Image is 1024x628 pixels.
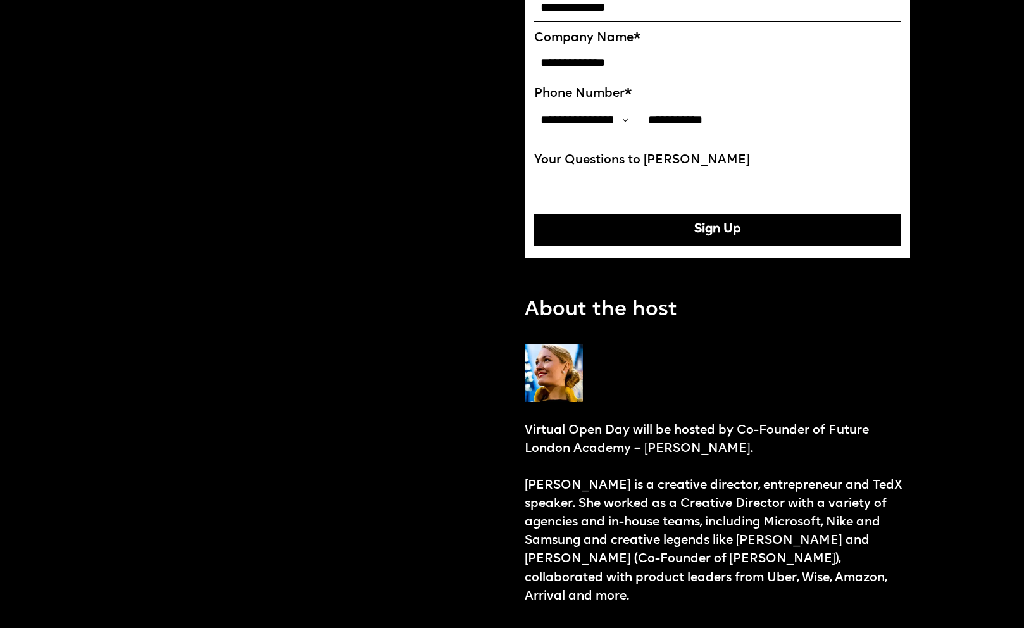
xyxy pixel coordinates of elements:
[534,87,901,101] label: Phone Number
[534,31,901,46] label: Company Name
[534,214,901,246] button: Sign Up
[525,295,677,326] p: About the host
[525,422,910,606] p: Virtual Open Day will be hosted by Co-Founder of Future London Academy – [PERSON_NAME]. [PERSON_N...
[534,153,901,168] label: Your Questions to [PERSON_NAME]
